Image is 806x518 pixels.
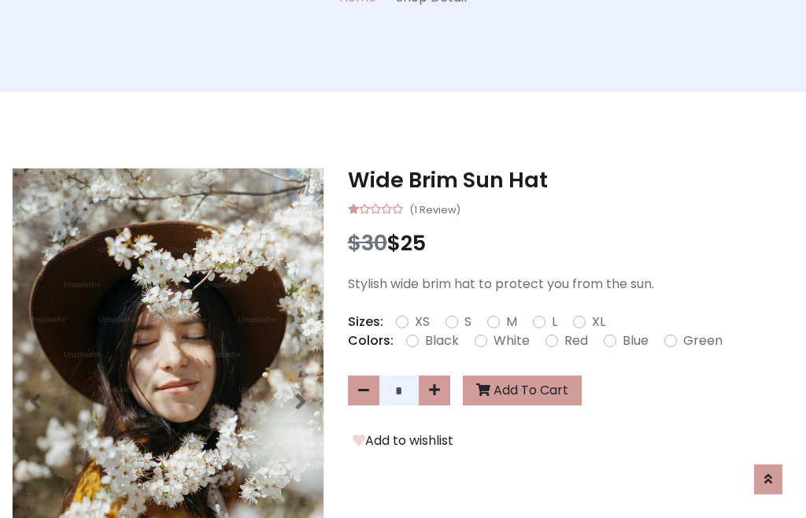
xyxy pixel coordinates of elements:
button: Add To Cart [463,376,582,405]
label: Black [425,331,459,350]
label: Blue [623,331,649,350]
label: Red [564,331,588,350]
label: S [464,313,471,331]
span: $30 [348,228,387,257]
label: L [552,313,557,331]
label: Green [683,331,723,350]
label: XS [415,313,430,331]
p: Colors: [348,331,394,350]
label: M [506,313,517,331]
button: Add to wishlist [348,431,458,451]
h3: $ [348,231,794,256]
small: (1 Review) [409,199,460,218]
p: Stylish wide brim hat to protect you from the sun. [348,275,794,294]
label: XL [592,313,605,331]
h3: Wide Brim Sun Hat [348,168,794,193]
label: White [494,331,530,350]
span: 25 [401,228,426,257]
p: Sizes: [348,313,383,331]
